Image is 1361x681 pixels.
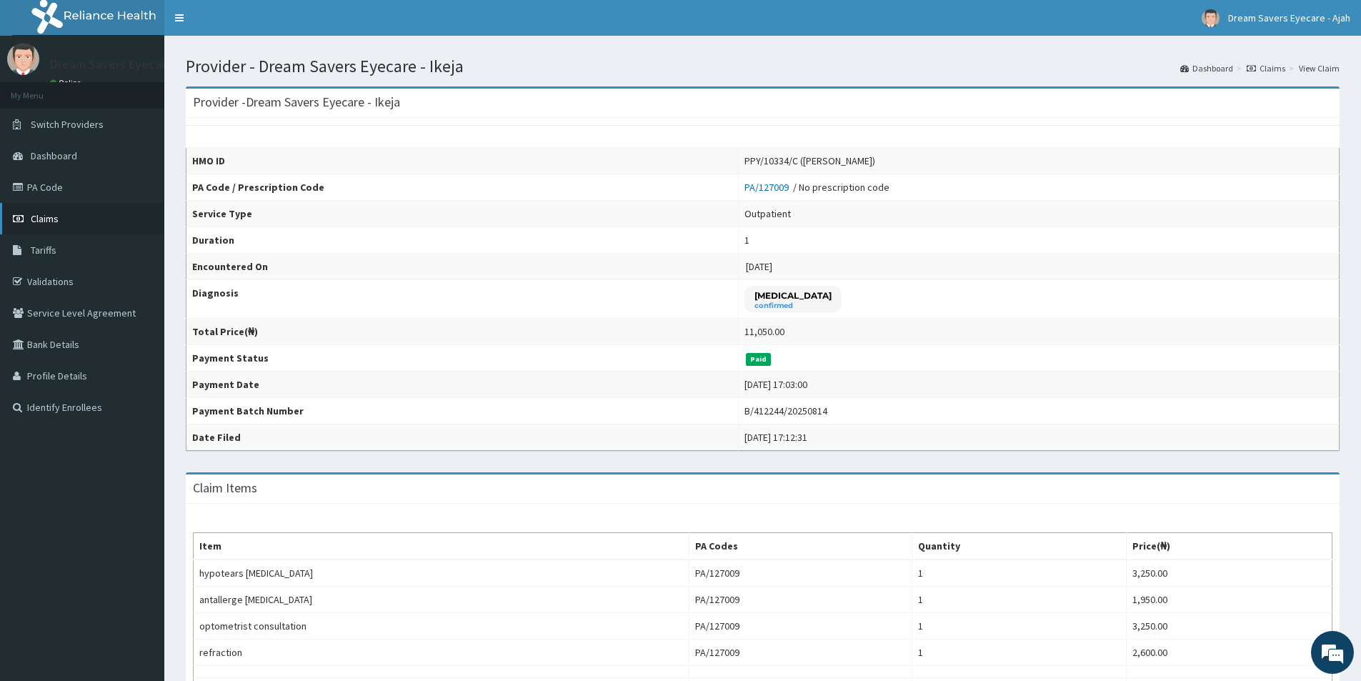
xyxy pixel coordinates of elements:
[1126,613,1332,640] td: 3,250.00
[689,533,912,560] th: PA Codes
[74,80,240,99] div: Chat with us now
[744,430,807,444] div: [DATE] 17:12:31
[689,560,912,587] td: PA/127009
[31,118,104,131] span: Switch Providers
[193,96,400,109] h3: Provider - Dream Savers Eyecare - Ikeja
[194,533,689,560] th: Item
[31,244,56,257] span: Tariffs
[746,260,772,273] span: [DATE]
[1126,560,1332,587] td: 3,250.00
[1247,62,1285,74] a: Claims
[912,640,1127,666] td: 1
[186,201,739,227] th: Service Type
[186,319,739,345] th: Total Price(₦)
[912,613,1127,640] td: 1
[689,613,912,640] td: PA/127009
[689,640,912,666] td: PA/127009
[31,149,77,162] span: Dashboard
[194,560,689,587] td: hypotears [MEDICAL_DATA]
[26,71,58,107] img: d_794563401_company_1708531726252_794563401
[744,377,807,392] div: [DATE] 17:03:00
[194,640,689,666] td: refraction
[754,302,832,309] small: confirmed
[754,289,832,302] p: [MEDICAL_DATA]
[193,482,257,494] h3: Claim Items
[1126,533,1332,560] th: Price(₦)
[186,57,1340,76] h1: Provider - Dream Savers Eyecare - Ikeja
[186,227,739,254] th: Duration
[31,212,59,225] span: Claims
[744,233,749,247] div: 1
[186,424,739,451] th: Date Filed
[1126,587,1332,613] td: 1,950.00
[1180,62,1233,74] a: Dashboard
[744,324,784,339] div: 11,050.00
[83,180,197,324] span: We're online!
[186,254,739,280] th: Encountered On
[912,533,1127,560] th: Quantity
[744,404,827,418] div: B/412244/20250814
[186,372,739,398] th: Payment Date
[1126,640,1332,666] td: 2,600.00
[744,207,791,221] div: Outpatient
[186,148,739,174] th: HMO ID
[744,180,889,194] div: / No prescription code
[50,58,206,71] p: Dream Savers Eyecare - Ajah
[194,613,689,640] td: optometrist consultation
[194,587,689,613] td: antallerge [MEDICAL_DATA]
[912,587,1127,613] td: 1
[234,7,269,41] div: Minimize live chat window
[1228,11,1350,24] span: Dream Savers Eyecare - Ajah
[7,43,39,75] img: User Image
[689,587,912,613] td: PA/127009
[7,390,272,440] textarea: Type your message and hit 'Enter'
[744,154,875,168] div: PPY/10334/C ([PERSON_NAME])
[186,398,739,424] th: Payment Batch Number
[1299,62,1340,74] a: View Claim
[746,353,772,366] span: Paid
[744,181,793,194] a: PA/127009
[186,174,739,201] th: PA Code / Prescription Code
[912,560,1127,587] td: 1
[186,280,739,319] th: Diagnosis
[1202,9,1220,27] img: User Image
[186,345,739,372] th: Payment Status
[50,78,84,88] a: Online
